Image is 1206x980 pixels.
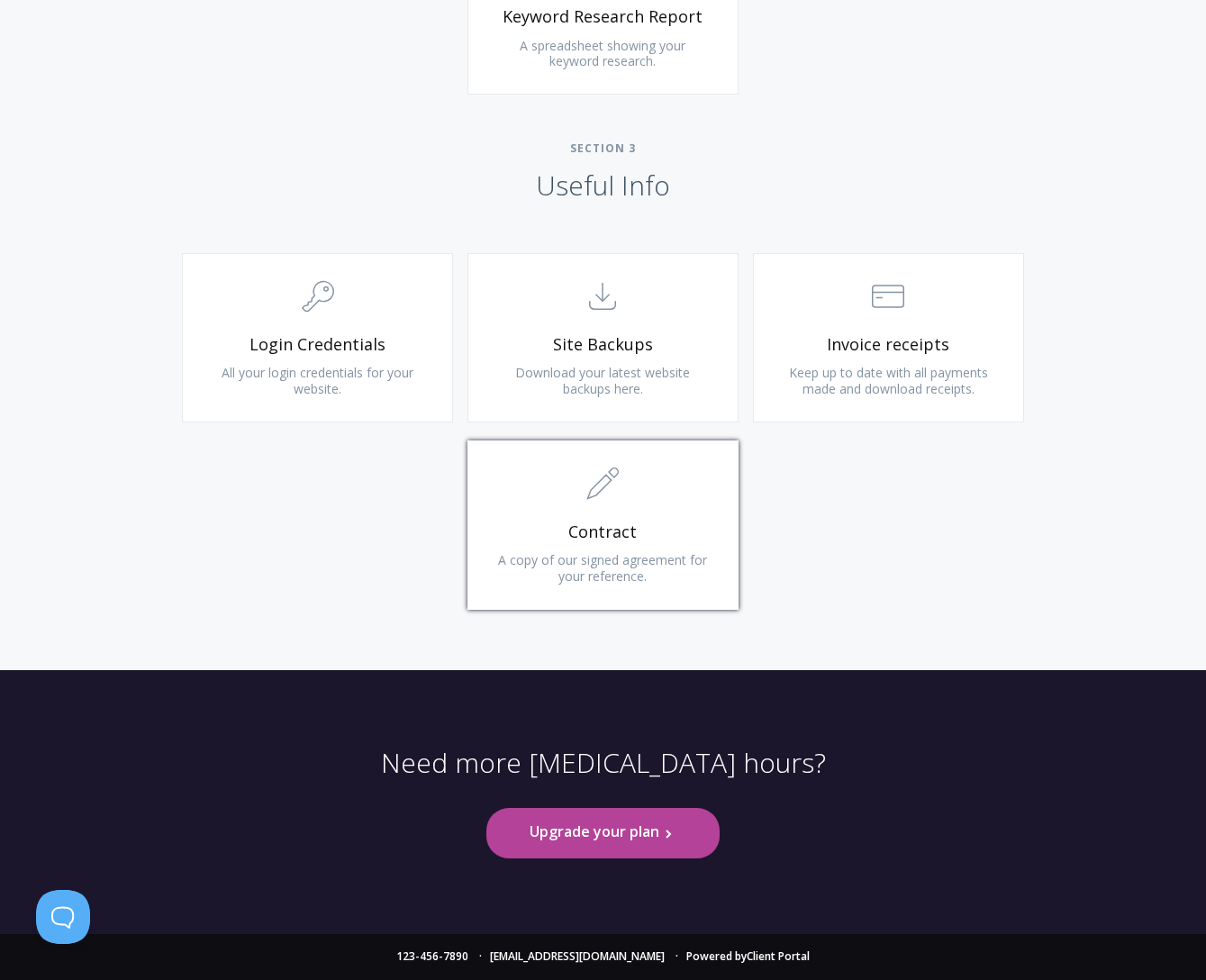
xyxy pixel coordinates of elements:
[667,951,810,962] li: Powered by
[747,948,810,964] a: Client Portal
[467,253,739,422] a: Site Backups Download your latest website backups here.
[467,440,739,610] a: Contract A copy of our signed agreement for your reference.
[210,334,425,355] span: Login Credentials
[490,948,665,964] a: [EMAIL_ADDRESS][DOMAIN_NAME]
[495,6,711,27] span: Keyword Research Report
[396,948,468,964] a: 123-456-7890
[222,364,413,397] span: All your login credentials for your website.
[520,37,685,70] span: A spreadsheet showing your keyword research.
[486,808,719,857] a: Upgrade your plan
[36,890,90,944] iframe: Toggle Customer Support
[182,253,453,422] a: Login Credentials All your login credentials for your website.
[753,253,1024,422] a: Invoice receipts Keep up to date with all payments made and download receipts.
[781,334,996,355] span: Invoice receipts
[498,551,707,585] span: A copy of our signed agreement for your reference.
[495,334,711,355] span: Site Backups
[495,522,711,542] span: Contract
[381,746,826,809] p: Need more [MEDICAL_DATA] hours?
[789,364,988,397] span: Keep up to date with all payments made and download receipts.
[515,364,690,397] span: Download your latest website backups here.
